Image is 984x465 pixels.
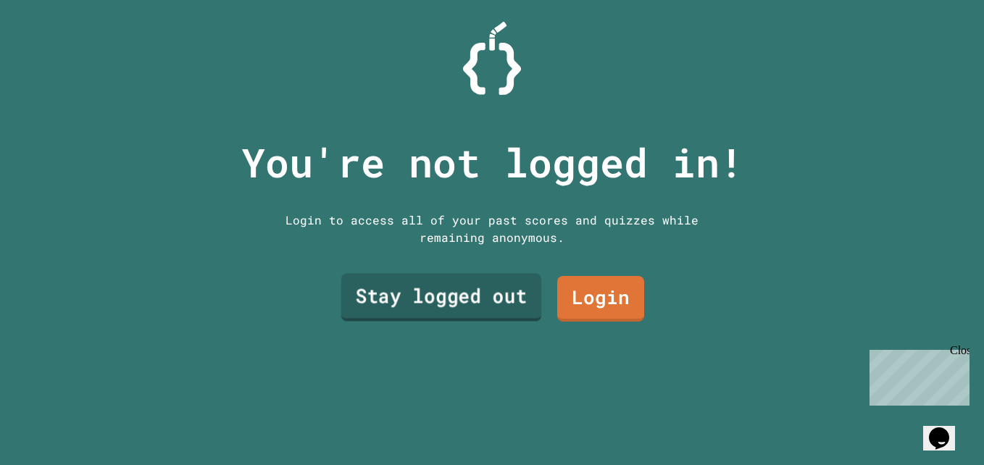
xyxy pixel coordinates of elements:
[463,22,521,95] img: Logo.svg
[275,211,709,246] div: Login to access all of your past scores and quizzes while remaining anonymous.
[341,273,541,321] a: Stay logged out
[6,6,100,92] div: Chat with us now!Close
[241,133,743,193] p: You're not logged in!
[557,276,644,322] a: Login
[864,344,970,406] iframe: chat widget
[923,407,970,451] iframe: chat widget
